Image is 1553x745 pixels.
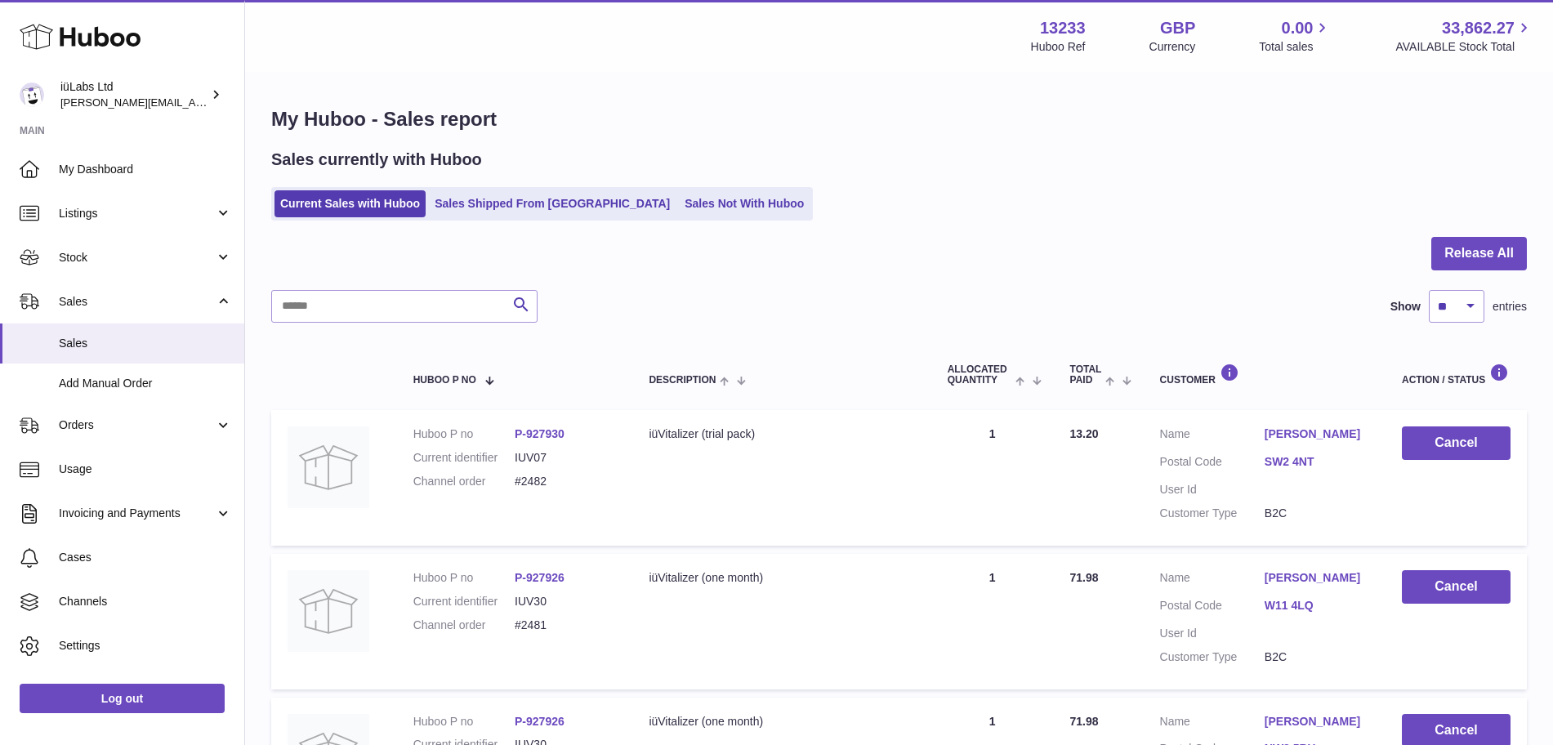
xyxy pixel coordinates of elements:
[1265,714,1369,729] a: [PERSON_NAME]
[59,162,232,177] span: My Dashboard
[59,206,215,221] span: Listings
[59,417,215,433] span: Orders
[59,462,232,477] span: Usage
[1160,598,1265,618] dt: Postal Code
[1070,427,1099,440] span: 13.20
[1031,39,1086,55] div: Huboo Ref
[1442,17,1515,39] span: 33,862.27
[413,474,515,489] dt: Channel order
[1149,39,1196,55] div: Currency
[1265,598,1369,613] a: W11 4LQ
[59,376,232,391] span: Add Manual Order
[1402,570,1511,604] button: Cancel
[1070,715,1099,728] span: 71.98
[60,96,328,109] span: [PERSON_NAME][EMAIL_ADDRESS][DOMAIN_NAME]
[515,715,565,728] a: P-927926
[1160,506,1265,521] dt: Customer Type
[1265,454,1369,470] a: SW2 4NT
[1431,237,1527,270] button: Release All
[1070,364,1102,386] span: Total paid
[1160,482,1265,497] dt: User Id
[515,450,616,466] dd: IUV07
[1259,39,1332,55] span: Total sales
[515,474,616,489] dd: #2482
[1493,299,1527,315] span: entries
[1160,626,1265,641] dt: User Id
[1282,17,1314,39] span: 0.00
[413,714,515,729] dt: Huboo P no
[679,190,810,217] a: Sales Not With Huboo
[1160,454,1265,474] dt: Postal Code
[271,106,1527,132] h1: My Huboo - Sales report
[271,149,482,171] h2: Sales currently with Huboo
[1160,364,1369,386] div: Customer
[1160,649,1265,665] dt: Customer Type
[413,594,515,609] dt: Current identifier
[649,426,914,442] div: iüVitalizer (trial pack)
[1160,426,1265,446] dt: Name
[1402,364,1511,386] div: Action / Status
[649,570,914,586] div: iüVitalizer (one month)
[59,638,232,654] span: Settings
[649,375,716,386] span: Description
[1395,39,1533,55] span: AVAILABLE Stock Total
[515,618,616,633] dd: #2481
[931,554,1054,689] td: 1
[288,570,369,652] img: no-photo.jpg
[1040,17,1086,39] strong: 13233
[59,550,232,565] span: Cases
[20,684,225,713] a: Log out
[59,506,215,521] span: Invoicing and Payments
[931,410,1054,546] td: 1
[288,426,369,508] img: no-photo.jpg
[413,570,515,586] dt: Huboo P no
[1070,571,1099,584] span: 71.98
[948,364,1012,386] span: ALLOCATED Quantity
[20,83,44,107] img: annunziata@iulabs.co
[1160,714,1265,734] dt: Name
[413,375,476,386] span: Huboo P no
[649,714,914,729] div: iüVitalizer (one month)
[1265,506,1369,521] dd: B2C
[413,618,515,633] dt: Channel order
[59,594,232,609] span: Channels
[515,571,565,584] a: P-927926
[1402,426,1511,460] button: Cancel
[1160,17,1195,39] strong: GBP
[413,450,515,466] dt: Current identifier
[59,250,215,265] span: Stock
[413,426,515,442] dt: Huboo P no
[60,79,208,110] div: iüLabs Ltd
[274,190,426,217] a: Current Sales with Huboo
[1265,570,1369,586] a: [PERSON_NAME]
[515,427,565,440] a: P-927930
[1395,17,1533,55] a: 33,862.27 AVAILABLE Stock Total
[1259,17,1332,55] a: 0.00 Total sales
[59,336,232,351] span: Sales
[1390,299,1421,315] label: Show
[59,294,215,310] span: Sales
[515,594,616,609] dd: IUV30
[1160,570,1265,590] dt: Name
[429,190,676,217] a: Sales Shipped From [GEOGRAPHIC_DATA]
[1265,649,1369,665] dd: B2C
[1265,426,1369,442] a: [PERSON_NAME]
